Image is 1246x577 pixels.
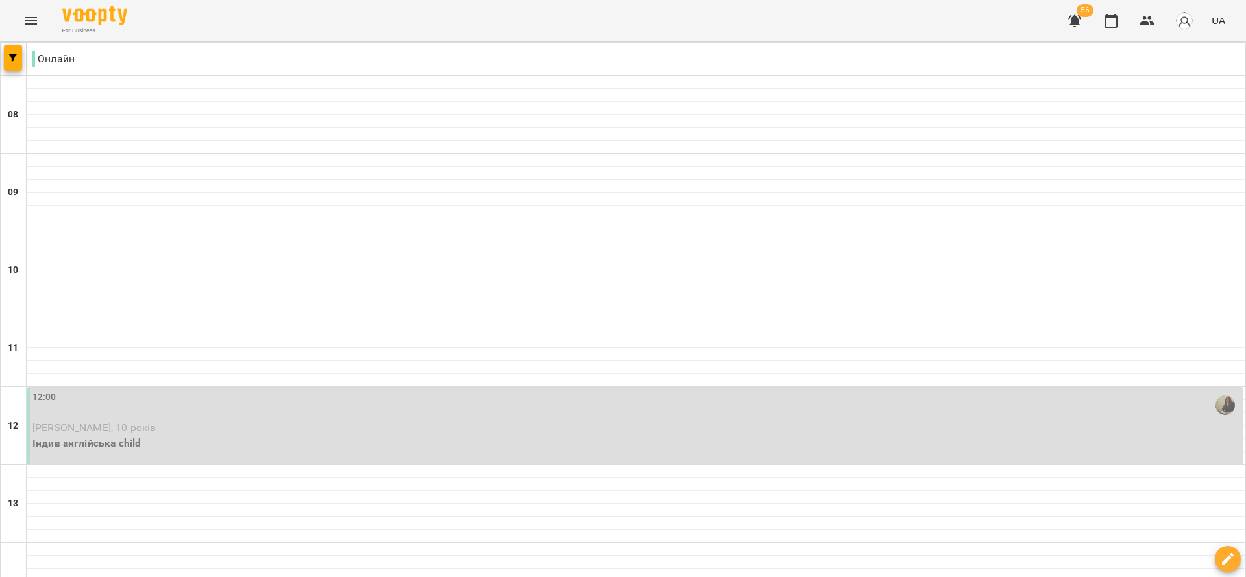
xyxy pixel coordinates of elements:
[8,185,18,200] h6: 09
[1206,8,1230,32] button: UA
[1215,395,1235,415] img: Шаповалова Тетяна Андріївна
[16,5,47,36] button: Menu
[32,51,75,67] p: Онлайн
[32,390,56,405] label: 12:00
[8,263,18,277] h6: 10
[62,6,127,25] img: Voopty Logo
[8,497,18,511] h6: 13
[62,27,127,35] span: For Business
[1175,12,1193,30] img: avatar_s.png
[8,419,18,433] h6: 12
[1077,4,1093,17] span: 56
[32,421,156,434] span: [PERSON_NAME], 10 років
[32,436,1240,451] p: Індив англійська child
[8,108,18,122] h6: 08
[8,341,18,355] h6: 11
[1212,14,1225,27] span: UA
